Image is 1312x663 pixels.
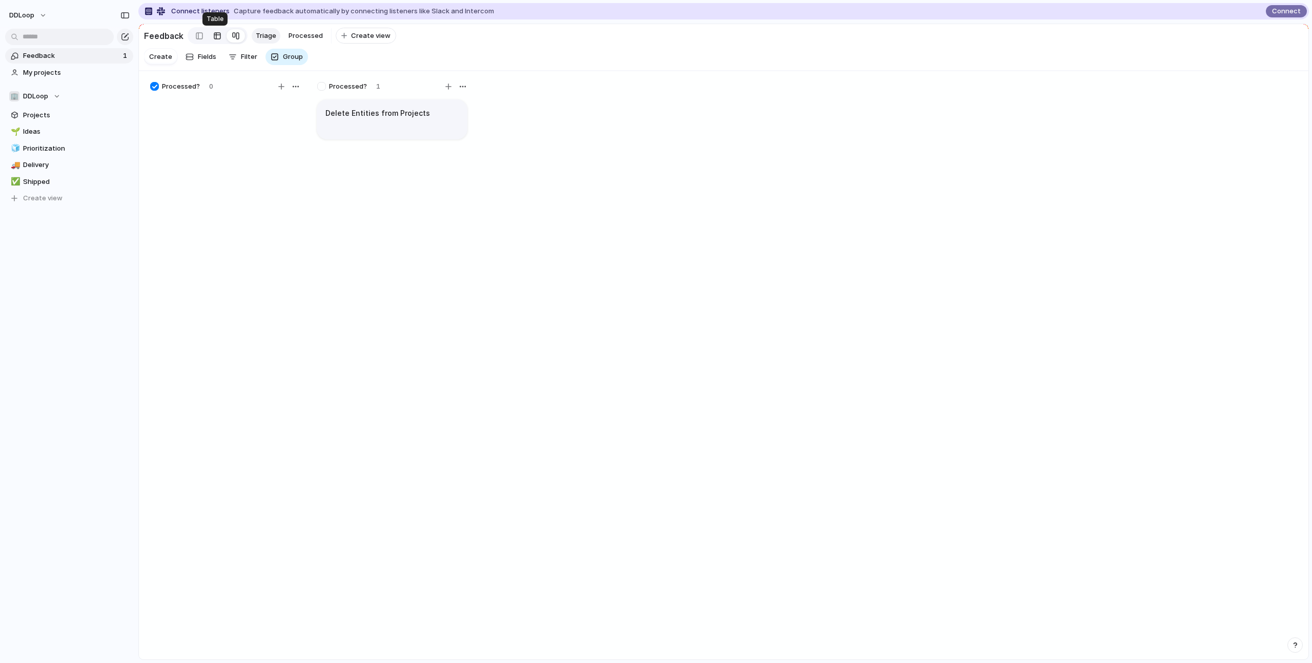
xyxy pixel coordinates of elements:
a: 🌱Ideas [5,124,133,139]
h1: Delete Entities from Projects [325,108,430,119]
button: 🧊 [9,143,19,154]
span: DDLoop [23,91,48,101]
div: 🚚 [11,159,18,171]
button: Group [265,49,308,65]
button: ✅ [9,177,19,187]
span: DDLoop [9,10,34,20]
span: 1 [123,51,129,61]
a: Processed [284,28,327,44]
button: Create view [5,191,133,206]
a: 🚚Delivery [5,157,133,173]
span: Projects [23,110,130,120]
span: Processed? [162,81,204,92]
h2: Feedback [144,30,183,42]
button: Connect [1266,5,1307,17]
span: Prioritization [23,143,130,154]
button: Filter [224,49,261,65]
span: Delivery [23,160,130,170]
div: 🧊 [11,142,18,154]
button: Create [144,49,177,65]
span: Shipped [23,177,130,187]
span: Create view [23,193,63,203]
span: Triage [256,31,276,41]
button: 🌱 [9,127,19,137]
a: My projects [5,65,133,80]
span: My projects [23,68,130,78]
span: Connect [1272,6,1301,16]
button: Fields [181,49,220,65]
button: 🚚 [9,160,19,170]
span: Connect listeners [171,6,230,16]
button: DDLoop [5,7,52,24]
span: Processed? [329,81,371,92]
span: Feedback [23,51,120,61]
span: 0 [209,81,213,92]
span: Capture feedback automatically by connecting listeners like Slack and Intercom [234,6,494,16]
span: Fields [198,52,216,62]
span: Ideas [23,127,130,137]
a: Projects [5,108,133,123]
button: 🏢DDLoop [5,89,133,104]
a: ✅Shipped [5,174,133,190]
span: 1 [376,81,380,92]
div: Table [202,12,228,26]
span: Group [283,52,303,62]
div: 🌱 [11,126,18,138]
span: Create [149,52,172,62]
div: 🏢 [9,91,19,101]
button: Create view [336,28,396,44]
span: Filter [241,52,257,62]
div: Delete Entities from Projects [317,99,467,139]
span: Create view [351,31,391,41]
a: Feedback1 [5,48,133,64]
a: 🧊Prioritization [5,141,133,156]
span: Processed [289,31,323,41]
div: ✅ [11,176,18,188]
a: Triage [252,28,280,44]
